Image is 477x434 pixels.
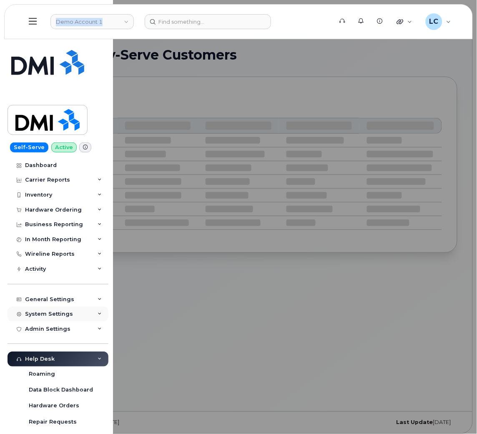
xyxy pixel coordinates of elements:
div: Inventory [25,192,52,198]
a: Self-Serve [10,142,48,152]
div: Hardware Ordering [25,207,82,213]
div: Business Reporting [25,221,83,228]
div: Carrier Reports [25,177,70,183]
a: Data Block Dashboard [22,382,108,398]
div: Help Desk [25,356,55,362]
div: Data Block Dashboard [29,387,93,394]
div: General Settings [25,296,74,303]
img: Demo Account 1 [15,108,80,132]
div: System Settings [25,311,73,317]
a: Active [51,142,77,152]
div: Activity [25,266,46,272]
div: In Month Reporting [25,236,81,243]
img: Simplex My-Serve [11,50,84,75]
div: Hardware Orders [29,402,79,410]
div: Wireline Reports [25,251,75,257]
a: Roaming [22,367,108,382]
a: Hardware Orders [22,398,108,414]
div: Roaming [29,371,55,378]
a: Demo Account 1 [8,105,88,135]
a: Dashboard [8,158,108,173]
div: Dashboard [25,162,57,169]
div: Admin Settings [25,326,70,332]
